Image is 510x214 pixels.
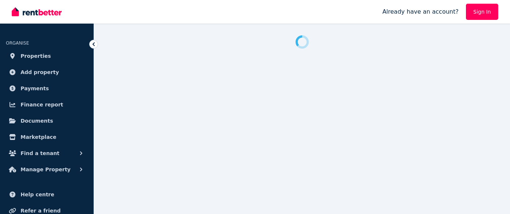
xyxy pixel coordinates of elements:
span: Add property [21,68,59,77]
span: Payments [21,84,49,93]
span: Find a tenant [21,149,59,158]
button: Manage Property [6,162,88,177]
span: Manage Property [21,165,70,174]
img: RentBetter [12,6,62,17]
span: Help centre [21,190,54,199]
a: Payments [6,81,88,96]
a: Marketplace [6,130,88,144]
span: ORGANISE [6,41,29,46]
span: Documents [21,116,53,125]
span: Properties [21,52,51,60]
a: Sign In [466,4,498,20]
a: Properties [6,49,88,63]
a: Finance report [6,97,88,112]
a: Help centre [6,187,88,202]
span: Finance report [21,100,63,109]
a: Add property [6,65,88,80]
button: Find a tenant [6,146,88,161]
span: Already have an account? [382,7,459,16]
a: Documents [6,113,88,128]
span: Marketplace [21,133,56,141]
